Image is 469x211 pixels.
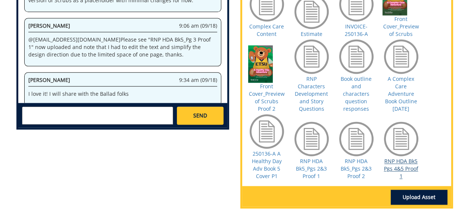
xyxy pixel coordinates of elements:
[249,83,285,112] a: Front Cover_Preview of Scrubs Proof 2
[179,22,217,30] span: 9:06 am (09/18)
[301,30,322,37] a: Estimate
[28,36,217,58] p: @ [EMAIL_ADDRESS][DOMAIN_NAME] Please see "RNP HDA Bk5_Pg 3 Proof 1" now uploaded and note that I...
[383,15,419,37] a: Front Cover_Preview of Scrubs
[193,112,207,119] span: SEND
[341,158,372,180] a: RNP HDA Bk5_Pgs 2&3 Proof 2
[177,107,223,125] a: SEND
[391,190,447,205] a: Upload Asset
[295,75,328,112] a: RNP Characters Development and Story Questions
[179,76,217,84] span: 9:34 am (09/18)
[252,150,282,180] a: 250136-A A Healthy Day Adv Book 5 Cover P1
[384,158,418,180] a: RNP HDA Bk5 Pgs 4&5 Proof 1
[28,90,217,98] p: I love it! I will share with the Ballad folks
[385,75,417,112] a: A Complex Care Adventure Book Outline [DATE]
[28,22,70,29] span: [PERSON_NAME]
[249,23,284,37] a: Complex Care Content
[28,76,70,83] span: [PERSON_NAME]
[22,107,173,125] textarea: messageToSend
[345,23,368,37] a: INVOICE-250136-A
[341,75,372,112] a: Book outline and characters question responses
[296,158,327,180] a: RNP HDA Bk5_Pgs 2&3 Proof 1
